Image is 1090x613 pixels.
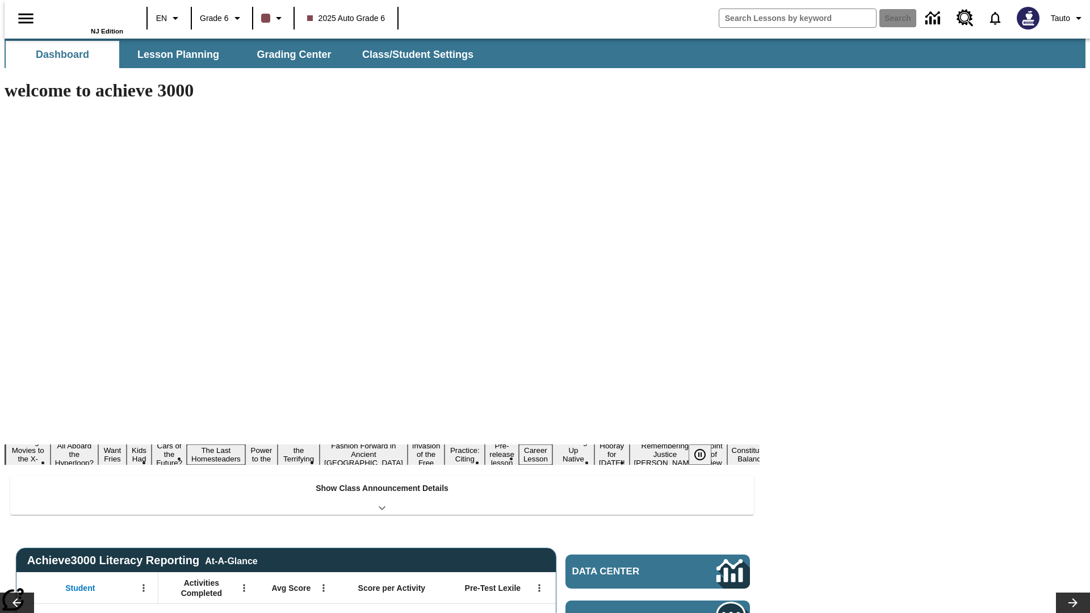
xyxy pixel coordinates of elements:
button: Slide 3 Do You Want Fries With That? [98,427,127,482]
button: Slide 5 Cars of the Future? [152,440,187,469]
button: Slide 10 The Invasion of the Free CD [408,431,445,477]
div: Show Class Announcement Details [10,476,754,515]
button: Open Menu [236,580,253,597]
button: Profile/Settings [1046,8,1090,28]
div: Home [49,4,123,35]
span: Avg Score [271,583,311,593]
button: Slide 12 Pre-release lesson [485,440,519,469]
button: Open Menu [315,580,332,597]
button: Slide 4 Dirty Jobs Kids Had To Do [127,427,152,482]
a: Home [49,5,123,28]
button: Slide 15 Hooray for Constitution Day! [594,440,630,469]
button: Class color is dark brown. Change class color [257,8,290,28]
h1: welcome to achieve 3000 [5,80,760,101]
button: Slide 14 Cooking Up Native Traditions [552,436,594,473]
a: Notifications [980,3,1010,33]
span: Student [65,583,95,593]
button: Slide 8 Attack of the Terrifying Tomatoes [278,436,320,473]
button: Grade: Grade 6, Select a grade [195,8,249,28]
span: NJ Edition [91,28,123,35]
button: Pause [689,444,711,465]
button: Lesson Planning [121,41,235,68]
button: Slide 18 The Constitution's Balancing Act [727,436,782,473]
button: Slide 7 Solar Power to the People [245,436,278,473]
button: Slide 6 The Last Homesteaders [187,444,245,465]
div: At-A-Glance [205,554,257,566]
input: search field [719,9,876,27]
span: Score per Activity [358,583,426,593]
span: Tauto [1051,12,1070,24]
img: Avatar [1017,7,1039,30]
button: Class/Student Settings [353,41,483,68]
button: Lesson carousel, Next [1056,593,1090,613]
div: Pause [689,444,723,465]
button: Open side menu [9,2,43,35]
button: Slide 2 All Aboard the Hyperloop? [51,440,98,469]
a: Data Center [565,555,750,589]
button: Slide 16 Remembering Justice O'Connor [630,440,701,469]
button: Slide 13 Career Lesson [519,444,552,465]
button: Grading Center [237,41,351,68]
span: EN [156,12,167,24]
button: Slide 11 Mixed Practice: Citing Evidence [445,436,485,473]
p: Show Class Announcement Details [316,482,448,494]
span: Achieve3000 Literacy Reporting [27,554,258,567]
span: Data Center [572,566,678,577]
button: Select a new avatar [1010,3,1046,33]
span: Grade 6 [200,12,229,24]
span: Activities Completed [164,578,239,598]
a: Data Center [919,3,950,34]
div: SubNavbar [5,39,1085,68]
a: Resource Center, Will open in new tab [950,3,980,33]
div: SubNavbar [5,41,484,68]
button: Language: EN, Select a language [151,8,187,28]
button: Open Menu [135,580,152,597]
span: 2025 Auto Grade 6 [307,12,385,24]
span: Pre-Test Lexile [465,583,521,593]
button: Slide 1 Taking Movies to the X-Dimension [6,436,51,473]
button: Open Menu [531,580,548,597]
button: Dashboard [6,41,119,68]
button: Slide 9 Fashion Forward in Ancient Rome [320,440,408,469]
